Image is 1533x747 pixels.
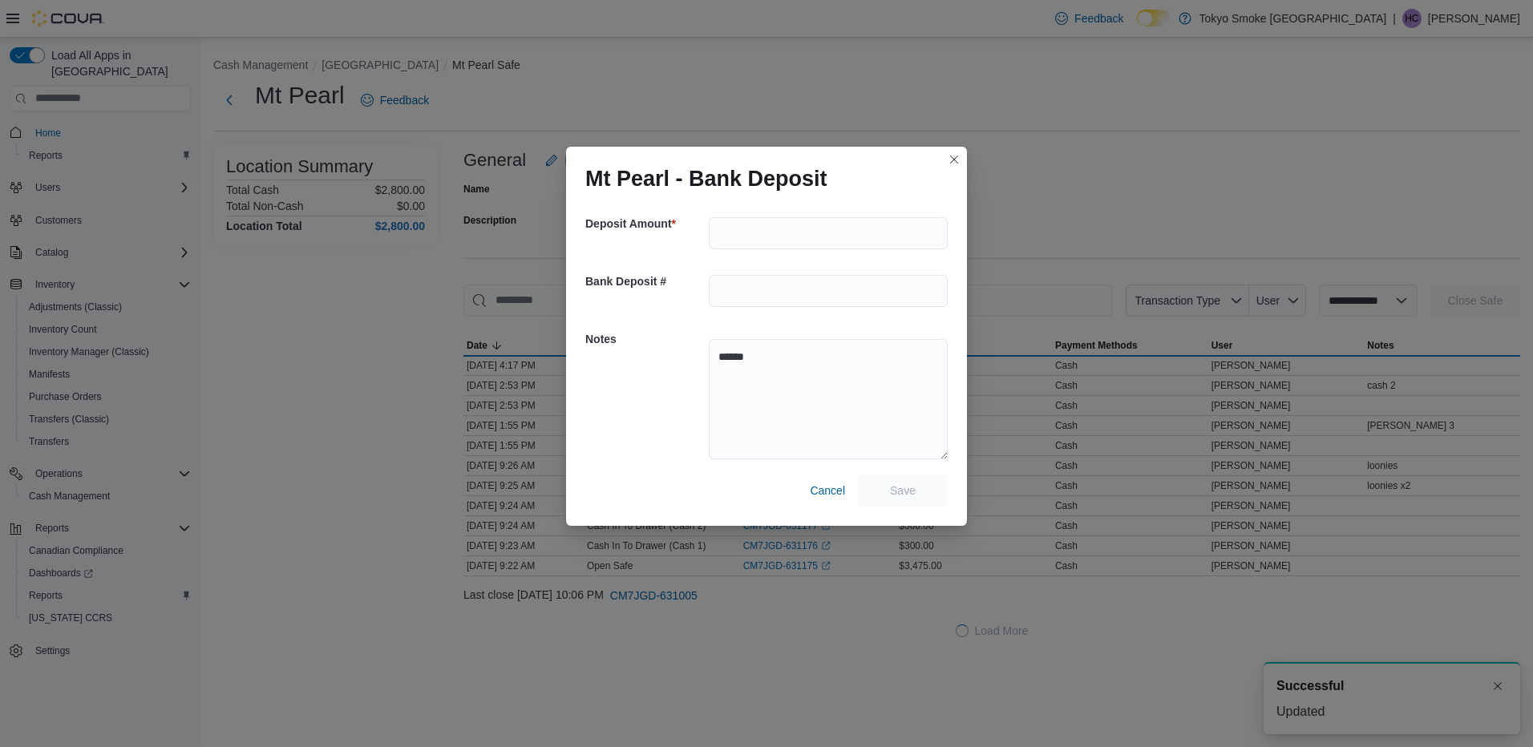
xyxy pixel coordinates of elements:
[585,265,706,297] h5: Bank Deposit #
[585,323,706,355] h5: Notes
[944,150,964,169] button: Closes this modal window
[810,483,845,499] span: Cancel
[890,483,916,499] span: Save
[803,474,851,507] button: Cancel
[585,208,706,240] h5: Deposit Amount
[585,166,827,192] h1: Mt Pearl - Bank Deposit
[858,474,948,507] button: Save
